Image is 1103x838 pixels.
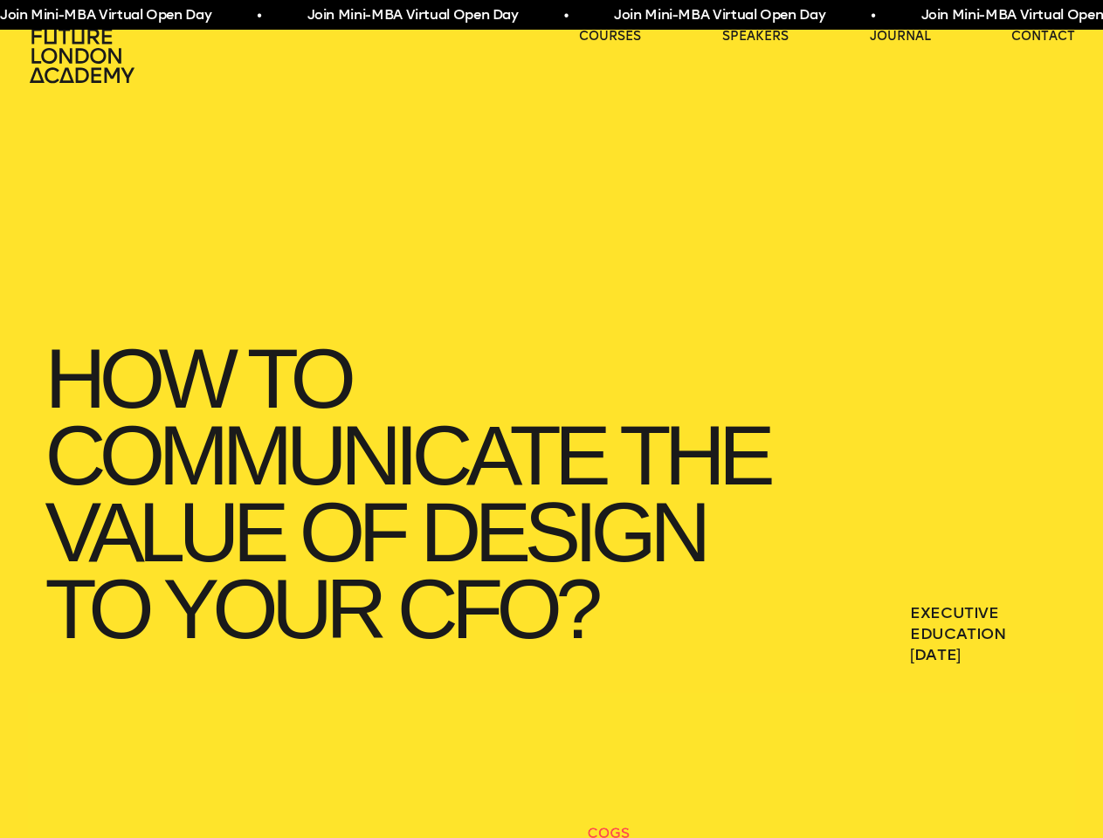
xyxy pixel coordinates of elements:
[579,28,641,45] a: courses
[910,644,1075,665] span: [DATE]
[722,28,789,45] a: speakers
[871,5,875,26] span: •
[257,5,261,26] span: •
[564,5,569,26] span: •
[1011,28,1075,45] a: contact
[28,323,800,665] h1: How to communicate the value of design to your CFO?
[910,602,1075,644] a: Executive Education
[870,28,931,45] a: journal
